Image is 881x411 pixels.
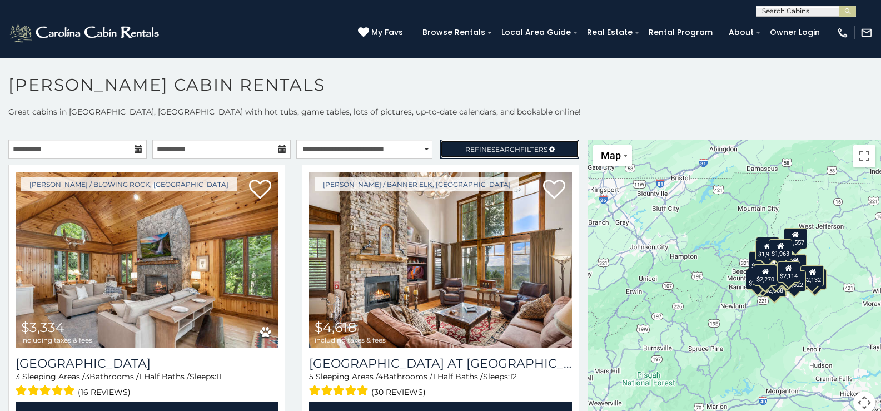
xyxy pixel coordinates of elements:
[16,356,278,371] h3: Chimney Island
[16,371,278,399] div: Sleeping Areas / Bathrooms / Sleeps:
[21,336,92,344] span: including taxes & fees
[837,27,849,39] img: phone-regular-white.png
[16,356,278,371] a: [GEOGRAPHIC_DATA]
[756,237,779,258] div: $1,679
[309,356,571,371] a: [GEOGRAPHIC_DATA] at [GEOGRAPHIC_DATA]
[16,172,278,348] a: Chimney Island $3,334 including taxes & fees
[371,385,426,399] span: (30 reviews)
[643,24,718,41] a: Rental Program
[601,150,621,161] span: Map
[803,269,827,290] div: $2,485
[769,239,792,260] div: $1,963
[746,269,769,290] div: $2,246
[216,372,222,382] span: 11
[783,270,806,291] div: $2,022
[371,27,403,38] span: My Favs
[78,385,131,399] span: (16 reviews)
[16,372,20,382] span: 3
[139,372,190,382] span: 1 Half Baths /
[315,319,356,335] span: $4,618
[315,177,519,191] a: [PERSON_NAME] / Banner Elk, [GEOGRAPHIC_DATA]
[853,145,875,167] button: Toggle fullscreen view
[16,172,278,348] img: Chimney Island
[315,336,386,344] span: including taxes & fees
[755,240,779,261] div: $1,955
[309,371,571,399] div: Sleeping Areas / Bathrooms / Sleeps:
[378,372,383,382] span: 4
[358,27,406,39] a: My Favs
[750,269,774,290] div: $2,210
[309,356,571,371] h3: Ridge Haven Lodge at Echota
[496,24,576,41] a: Local Area Guide
[309,172,571,348] a: Ridge Haven Lodge at Echota $4,618 including taxes & fees
[763,276,786,297] div: $2,058
[749,251,772,272] div: $2,689
[21,177,237,191] a: [PERSON_NAME] / Blowing Rock, [GEOGRAPHIC_DATA]
[800,265,824,286] div: $2,132
[581,24,638,41] a: Real Estate
[309,172,571,348] img: Ridge Haven Lodge at Echota
[440,140,579,159] a: RefineSearchFilters
[764,24,825,41] a: Owner Login
[723,24,759,41] a: About
[510,372,517,382] span: 12
[21,319,64,335] span: $3,334
[309,372,313,382] span: 5
[85,372,89,382] span: 3
[783,228,807,249] div: $1,557
[491,145,520,153] span: Search
[753,264,776,285] div: $4,618
[417,24,491,41] a: Browse Rentals
[777,261,800,282] div: $2,114
[783,254,807,275] div: $2,856
[593,145,632,166] button: Change map style
[432,372,483,382] span: 1 Half Baths /
[8,22,162,44] img: White-1-2.png
[860,27,873,39] img: mail-regular-white.png
[754,264,777,285] div: $2,270
[465,145,547,153] span: Refine Filters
